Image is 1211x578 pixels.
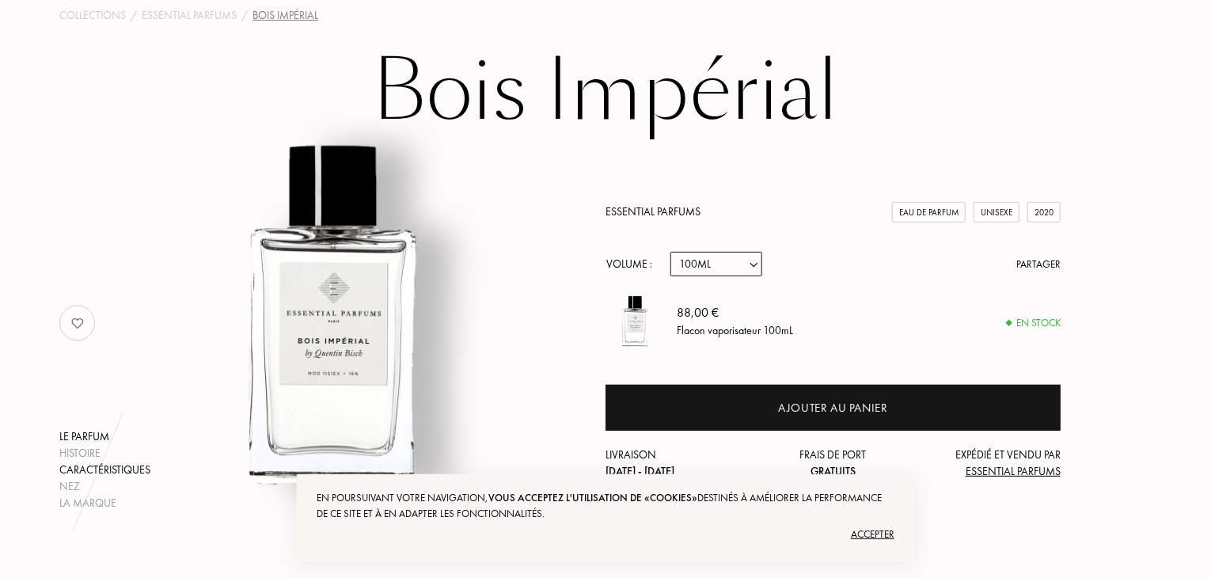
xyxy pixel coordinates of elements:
div: Volume : [605,252,661,276]
div: Eau de Parfum [892,202,966,223]
span: [DATE] - [DATE] [605,464,674,478]
div: Partager [1016,257,1061,272]
h1: Bois Impérial [210,48,1001,135]
span: Gratuits [810,464,856,478]
div: / [241,7,248,24]
img: Bois Impérial Essential Parfums [605,292,665,352]
img: Bois Impérial Essential Parfums [137,120,529,511]
div: 88,00 € [677,304,793,323]
div: Flacon vaporisateur 100mL [677,323,793,340]
div: Bois Impérial [252,7,318,24]
div: Expédié et vendu par [909,447,1061,480]
div: Nez [59,478,150,495]
div: En poursuivant votre navigation, destinés à améliorer la performance de ce site et à en adapter l... [317,490,894,522]
span: vous acceptez l'utilisation de «cookies» [488,491,697,504]
div: 2020 [1027,202,1061,223]
div: Histoire [59,445,150,462]
span: Essential Parfums [966,464,1061,478]
div: Frais de port [757,447,909,480]
div: Le parfum [59,428,150,445]
div: Ajouter au panier [778,399,887,417]
a: Essential Parfums [605,204,700,219]
div: Accepter [317,522,894,547]
div: Unisexe [974,202,1019,223]
div: Livraison [605,447,757,480]
a: Collections [59,7,126,24]
div: La marque [59,495,150,511]
img: no_like_p.png [62,307,93,339]
div: / [131,7,137,24]
a: Essential Parfums [142,7,237,24]
div: En stock [1007,315,1061,331]
div: Caractéristiques [59,462,150,478]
